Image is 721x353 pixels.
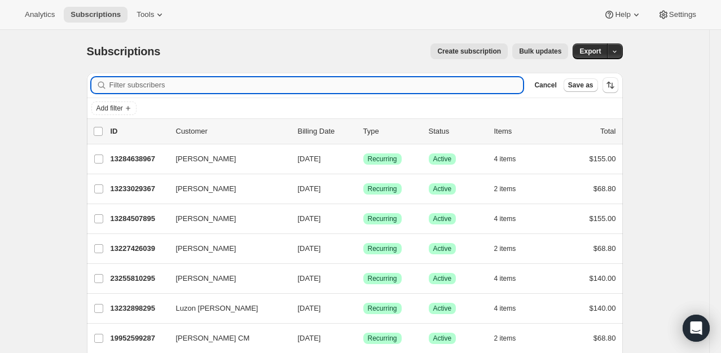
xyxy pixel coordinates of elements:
[494,126,551,137] div: Items
[494,274,516,283] span: 4 items
[298,184,321,193] span: [DATE]
[111,303,167,314] p: 13232898295
[494,334,516,343] span: 2 items
[494,155,516,164] span: 4 items
[433,184,452,193] span: Active
[512,43,568,59] button: Bulk updates
[494,211,529,227] button: 4 items
[368,304,397,313] span: Recurring
[590,304,616,312] span: $140.00
[437,47,501,56] span: Create subscription
[363,126,420,137] div: Type
[111,153,167,165] p: 13284638967
[430,43,508,59] button: Create subscription
[615,10,630,19] span: Help
[494,181,529,197] button: 2 items
[298,334,321,342] span: [DATE]
[579,47,601,56] span: Export
[530,78,561,92] button: Cancel
[91,102,137,115] button: Add filter
[111,330,616,346] div: 19952599287[PERSON_NAME] CM[DATE]SuccessRecurringSuccessActive2 items$68.80
[590,155,616,163] span: $155.00
[111,126,616,137] div: IDCustomerBilling DateTypeStatusItemsTotal
[368,244,397,253] span: Recurring
[590,214,616,223] span: $155.00
[593,184,616,193] span: $68.80
[109,77,524,93] input: Filter subscribers
[494,151,529,167] button: 4 items
[573,43,608,59] button: Export
[433,214,452,223] span: Active
[111,181,616,197] div: 13233029367[PERSON_NAME][DATE]SuccessRecurringSuccessActive2 items$68.80
[176,183,236,195] span: [PERSON_NAME]
[494,244,516,253] span: 2 items
[87,45,161,58] span: Subscriptions
[593,244,616,253] span: $68.80
[494,214,516,223] span: 4 items
[176,333,250,344] span: [PERSON_NAME] CM
[368,155,397,164] span: Recurring
[534,81,556,90] span: Cancel
[429,126,485,137] p: Status
[111,151,616,167] div: 13284638967[PERSON_NAME][DATE]SuccessRecurringSuccessActive4 items$155.00
[494,301,529,316] button: 4 items
[71,10,121,19] span: Subscriptions
[564,78,598,92] button: Save as
[568,81,593,90] span: Save as
[298,214,321,223] span: [DATE]
[368,274,397,283] span: Recurring
[368,334,397,343] span: Recurring
[519,47,561,56] span: Bulk updates
[368,214,397,223] span: Recurring
[111,241,616,257] div: 13227426039[PERSON_NAME][DATE]SuccessRecurringSuccessActive2 items$68.80
[176,126,289,137] p: Customer
[18,7,61,23] button: Analytics
[298,274,321,283] span: [DATE]
[111,183,167,195] p: 13233029367
[433,304,452,313] span: Active
[111,211,616,227] div: 13284507895[PERSON_NAME][DATE]SuccessRecurringSuccessActive4 items$155.00
[111,243,167,254] p: 13227426039
[169,180,282,198] button: [PERSON_NAME]
[176,153,236,165] span: [PERSON_NAME]
[64,7,128,23] button: Subscriptions
[651,7,703,23] button: Settings
[298,126,354,137] p: Billing Date
[494,304,516,313] span: 4 items
[298,244,321,253] span: [DATE]
[111,213,167,224] p: 13284507895
[494,271,529,286] button: 4 items
[169,210,282,228] button: [PERSON_NAME]
[494,330,529,346] button: 2 items
[669,10,696,19] span: Settings
[111,271,616,286] div: 23255810295[PERSON_NAME][DATE]SuccessRecurringSuccessActive4 items$140.00
[433,244,452,253] span: Active
[130,7,172,23] button: Tools
[298,304,321,312] span: [DATE]
[111,273,167,284] p: 23255810295
[111,301,616,316] div: 13232898295Luzon [PERSON_NAME][DATE]SuccessRecurringSuccessActive4 items$140.00
[298,155,321,163] span: [DATE]
[597,7,648,23] button: Help
[169,329,282,347] button: [PERSON_NAME] CM
[590,274,616,283] span: $140.00
[368,184,397,193] span: Recurring
[176,213,236,224] span: [PERSON_NAME]
[169,240,282,258] button: [PERSON_NAME]
[111,333,167,344] p: 19952599287
[169,270,282,288] button: [PERSON_NAME]
[176,303,258,314] span: Luzon [PERSON_NAME]
[25,10,55,19] span: Analytics
[593,334,616,342] span: $68.80
[169,150,282,168] button: [PERSON_NAME]
[176,273,236,284] span: [PERSON_NAME]
[433,274,452,283] span: Active
[683,315,710,342] div: Open Intercom Messenger
[600,126,616,137] p: Total
[111,126,167,137] p: ID
[137,10,154,19] span: Tools
[433,334,452,343] span: Active
[494,241,529,257] button: 2 items
[169,299,282,317] button: Luzon [PERSON_NAME]
[494,184,516,193] span: 2 items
